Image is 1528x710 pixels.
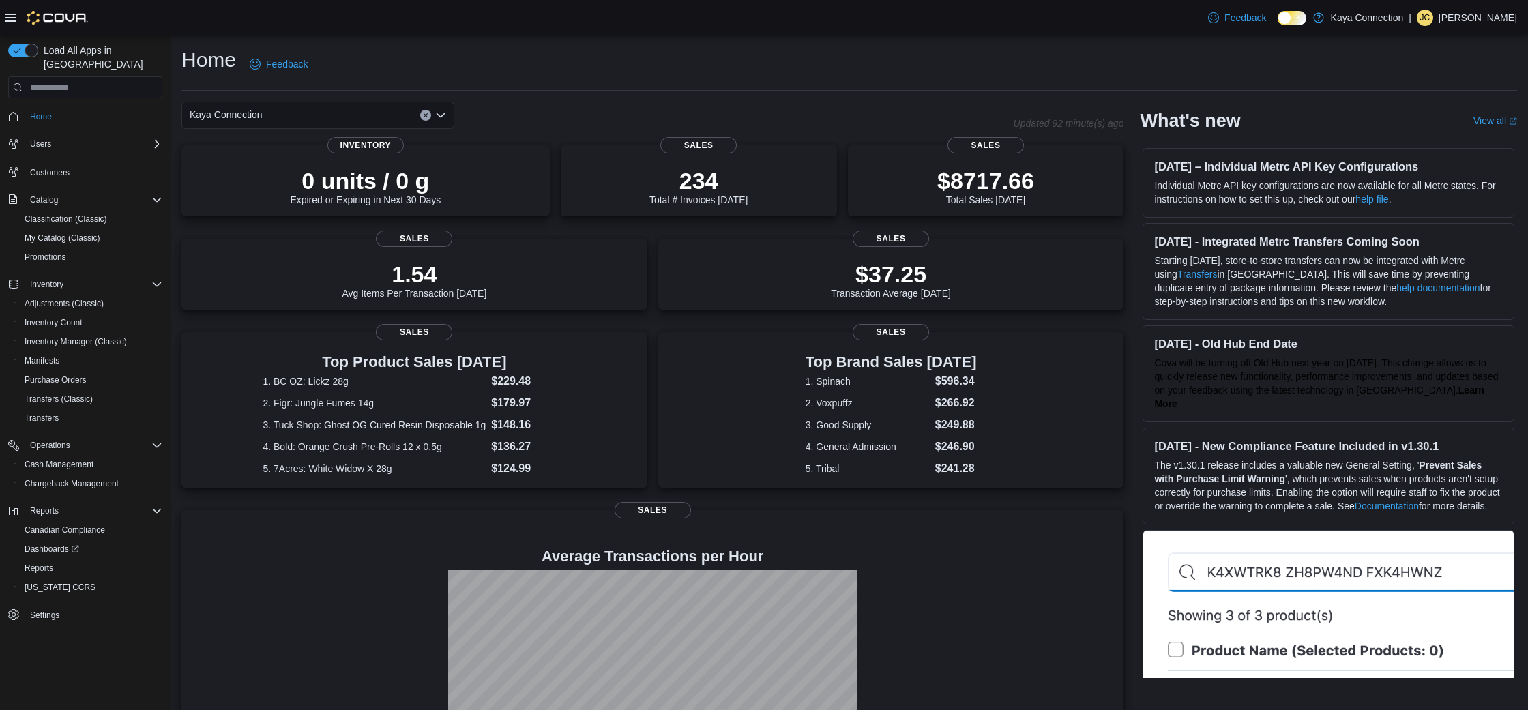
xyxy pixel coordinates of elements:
[290,167,441,205] div: Expired or Expiring in Next 30 Days
[25,336,127,347] span: Inventory Manager (Classic)
[25,437,162,454] span: Operations
[806,418,930,432] dt: 3. Good Supply
[19,353,65,369] a: Manifests
[1331,10,1404,26] p: Kaya Connection
[420,110,431,121] button: Clear input
[435,110,446,121] button: Open list of options
[1355,501,1419,512] a: Documentation
[342,261,486,299] div: Avg Items Per Transaction [DATE]
[19,410,64,426] a: Transfers
[342,261,486,288] p: 1.54
[19,211,113,227] a: Classification (Classic)
[19,295,109,312] a: Adjustments (Classic)
[3,162,168,181] button: Customers
[3,436,168,455] button: Operations
[25,563,53,574] span: Reports
[263,440,486,454] dt: 4. Bold: Orange Crush Pre-Rolls 12 x 0.5g
[266,57,308,71] span: Feedback
[806,440,930,454] dt: 4. General Admission
[1224,11,1266,25] span: Feedback
[14,389,168,409] button: Transfers (Classic)
[19,391,162,407] span: Transfers (Classic)
[263,462,486,475] dt: 5. 7Acres: White Widow X 28g
[27,11,88,25] img: Cova
[1014,118,1124,129] p: Updated 92 minute(s) ago
[25,276,69,293] button: Inventory
[937,167,1034,194] p: $8717.66
[25,437,76,454] button: Operations
[1439,10,1517,26] p: [PERSON_NAME]
[25,503,162,519] span: Reports
[1140,110,1240,132] h2: What's new
[30,194,58,205] span: Catalog
[491,395,565,411] dd: $179.97
[8,101,162,660] nav: Complex example
[935,460,977,477] dd: $241.28
[25,213,107,224] span: Classification (Classic)
[831,261,951,299] div: Transaction Average [DATE]
[19,230,106,246] a: My Catalog (Classic)
[935,439,977,455] dd: $246.90
[25,607,65,623] a: Settings
[14,474,168,493] button: Chargeback Management
[14,559,168,578] button: Reports
[25,136,162,152] span: Users
[14,578,168,597] button: [US_STATE] CCRS
[14,370,168,389] button: Purchase Orders
[263,418,486,432] dt: 3. Tuck Shop: Ghost OG Cured Resin Disposable 1g
[19,541,162,557] span: Dashboards
[244,50,313,78] a: Feedback
[491,373,565,389] dd: $229.48
[263,374,486,388] dt: 1. BC OZ: Lickz 28g
[25,582,95,593] span: [US_STATE] CCRS
[19,560,59,576] a: Reports
[30,440,70,451] span: Operations
[19,334,132,350] a: Inventory Manager (Classic)
[14,209,168,228] button: Classification (Classic)
[3,190,168,209] button: Catalog
[19,456,99,473] a: Cash Management
[19,314,88,331] a: Inventory Count
[649,167,748,205] div: Total # Invoices [DATE]
[25,252,66,263] span: Promotions
[25,192,162,208] span: Catalog
[1278,11,1306,25] input: Dark Mode
[19,579,162,595] span: Washington CCRS
[19,249,162,265] span: Promotions
[14,313,168,332] button: Inventory Count
[25,478,119,489] span: Chargeback Management
[30,111,52,122] span: Home
[30,505,59,516] span: Reports
[3,501,168,520] button: Reports
[14,294,168,313] button: Adjustments (Classic)
[19,456,162,473] span: Cash Management
[806,354,977,370] h3: Top Brand Sales [DATE]
[25,108,162,125] span: Home
[1409,10,1411,26] p: |
[1396,282,1480,293] a: help documentation
[615,502,691,518] span: Sales
[1154,439,1503,453] h3: [DATE] - New Compliance Feature Included in v1.30.1
[14,332,168,351] button: Inventory Manager (Classic)
[263,354,565,370] h3: Top Product Sales [DATE]
[25,394,93,404] span: Transfers (Classic)
[25,374,87,385] span: Purchase Orders
[806,462,930,475] dt: 5. Tribal
[660,137,737,153] span: Sales
[30,279,63,290] span: Inventory
[1154,458,1503,513] p: The v1.30.1 release includes a valuable new General Setting, ' ', which prevents sales when produ...
[3,275,168,294] button: Inventory
[38,44,162,71] span: Load All Apps in [GEOGRAPHIC_DATA]
[19,372,92,388] a: Purchase Orders
[806,374,930,388] dt: 1. Spinach
[14,455,168,474] button: Cash Management
[937,167,1034,205] div: Total Sales [DATE]
[25,276,162,293] span: Inventory
[25,163,162,180] span: Customers
[181,46,236,74] h1: Home
[192,548,1113,565] h4: Average Transactions per Hour
[19,541,85,557] a: Dashboards
[14,409,168,428] button: Transfers
[1154,179,1503,206] p: Individual Metrc API key configurations are now available for all Metrc states. For instructions ...
[1154,337,1503,351] h3: [DATE] - Old Hub End Date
